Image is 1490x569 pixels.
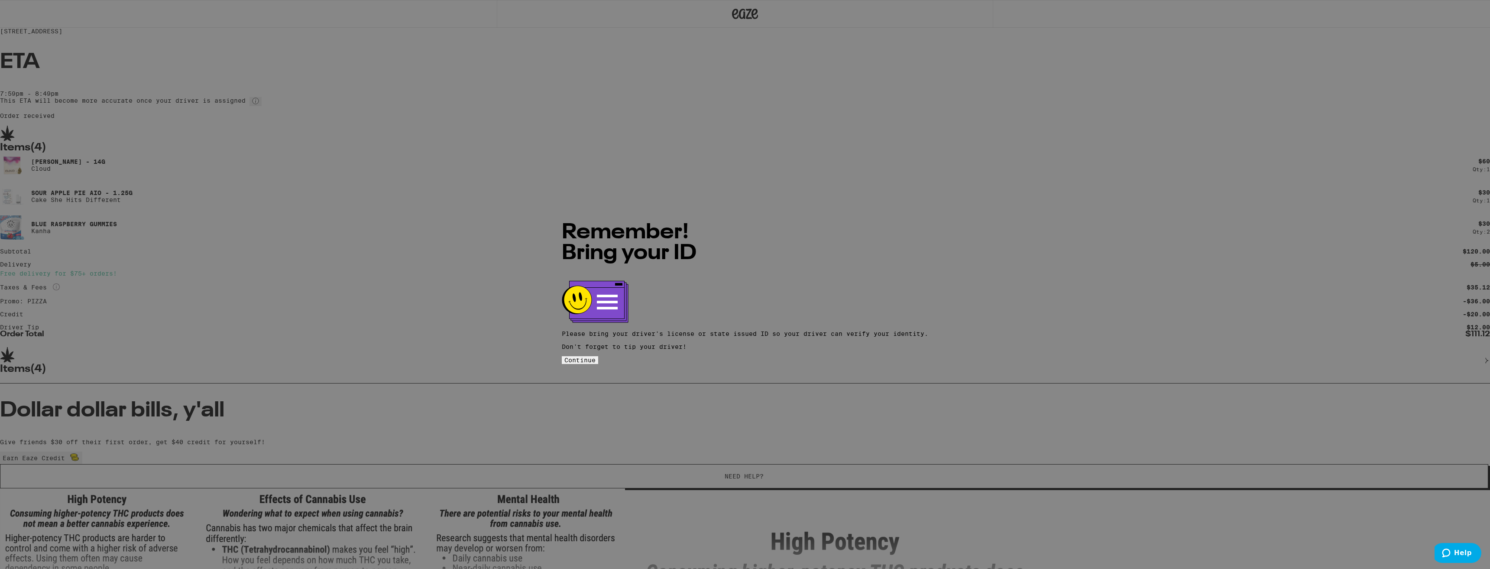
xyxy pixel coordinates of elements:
[562,330,928,337] p: Please bring your driver's license or state issued ID so your driver can verify your identity.
[562,343,928,350] p: Don't forget to tip your driver!
[564,357,596,364] span: Continue
[562,356,598,364] button: Continue
[562,222,696,264] span: Remember! Bring your ID
[1435,543,1481,565] iframe: Opens a widget where you can find more information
